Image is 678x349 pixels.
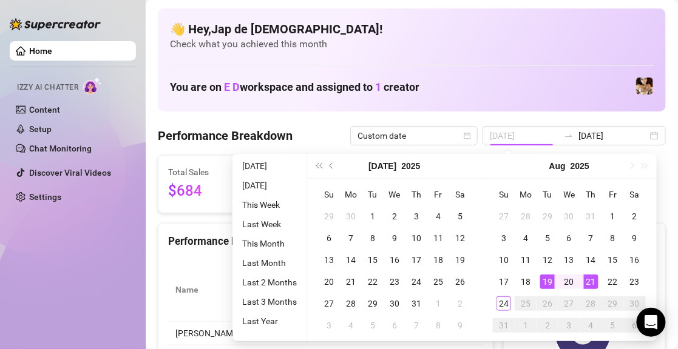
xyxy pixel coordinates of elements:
[362,314,384,336] td: 2025-08-05
[158,127,293,144] h4: Performance Breakdown
[449,314,471,336] td: 2025-08-09
[402,154,421,178] button: Choose a year
[322,209,336,224] div: 29
[405,205,427,227] td: 2025-07-03
[584,253,598,267] div: 14
[518,231,533,245] div: 4
[490,129,559,142] input: Start date
[318,184,340,205] th: Su
[584,231,598,245] div: 7
[365,231,380,245] div: 8
[515,205,537,227] td: 2025-07-28
[344,296,358,311] div: 28
[175,283,236,296] span: Name
[606,296,620,311] div: 29
[29,46,52,56] a: Home
[409,274,424,289] div: 24
[558,249,580,271] td: 2025-08-13
[365,274,380,289] div: 22
[602,205,624,227] td: 2025-08-01
[17,82,78,93] span: Izzy AI Chatter
[562,231,577,245] div: 6
[558,314,580,336] td: 2025-09-03
[562,318,577,333] div: 3
[497,231,511,245] div: 3
[578,129,648,142] input: End date
[224,81,240,93] span: E D
[431,209,446,224] div: 4
[322,253,336,267] div: 13
[340,249,362,271] td: 2025-07-14
[537,249,558,271] td: 2025-08-12
[384,271,405,293] td: 2025-07-23
[449,227,471,249] td: 2025-07-12
[362,227,384,249] td: 2025-07-08
[540,209,555,224] div: 29
[562,253,577,267] div: 13
[340,205,362,227] td: 2025-06-30
[409,231,424,245] div: 10
[340,227,362,249] td: 2025-07-07
[449,184,471,205] th: Sa
[312,154,325,178] button: Last year (Control + left)
[449,205,471,227] td: 2025-07-05
[29,168,111,178] a: Discover Viral Videos
[344,231,358,245] div: 7
[453,274,467,289] div: 26
[518,318,533,333] div: 1
[344,318,358,333] div: 4
[237,159,302,173] li: [DATE]
[237,314,302,328] li: Last Year
[387,296,402,311] div: 30
[580,293,602,314] td: 2025-08-28
[497,209,511,224] div: 27
[449,249,471,271] td: 2025-07-19
[340,184,362,205] th: Mo
[453,318,467,333] div: 9
[322,318,336,333] div: 3
[558,227,580,249] td: 2025-08-06
[584,318,598,333] div: 4
[558,293,580,314] td: 2025-08-27
[518,209,533,224] div: 28
[322,274,336,289] div: 20
[384,293,405,314] td: 2025-07-30
[449,271,471,293] td: 2025-07-26
[606,209,620,224] div: 1
[537,293,558,314] td: 2025-08-26
[365,253,380,267] div: 15
[497,296,511,311] div: 24
[358,127,470,145] span: Custom date
[515,314,537,336] td: 2025-09-01
[464,132,471,139] span: calendar
[497,253,511,267] div: 10
[405,271,427,293] td: 2025-07-24
[340,271,362,293] td: 2025-07-21
[562,296,577,311] div: 27
[344,209,358,224] div: 30
[168,180,267,203] span: $684
[29,192,61,202] a: Settings
[375,81,381,93] span: 1
[540,318,555,333] div: 2
[628,253,642,267] div: 16
[497,274,511,289] div: 17
[493,227,515,249] td: 2025-08-03
[362,271,384,293] td: 2025-07-22
[562,209,577,224] div: 30
[170,38,654,51] span: Check what you achieved this month
[409,209,424,224] div: 3
[362,293,384,314] td: 2025-07-29
[318,314,340,336] td: 2025-08-03
[449,293,471,314] td: 2025-08-02
[558,184,580,205] th: We
[318,227,340,249] td: 2025-07-06
[580,184,602,205] th: Th
[515,227,537,249] td: 2025-08-04
[624,314,646,336] td: 2025-09-06
[602,227,624,249] td: 2025-08-08
[580,249,602,271] td: 2025-08-14
[518,274,533,289] div: 18
[558,205,580,227] td: 2025-07-30
[427,314,449,336] td: 2025-08-08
